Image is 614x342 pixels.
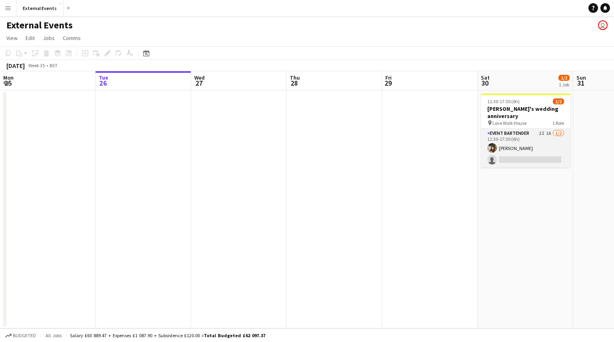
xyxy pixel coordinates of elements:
[40,33,58,43] a: Jobs
[576,74,586,81] span: Sun
[4,331,37,340] button: Budgeted
[26,62,46,68] span: Week 35
[575,78,586,88] span: 31
[289,78,300,88] span: 28
[481,94,570,168] app-job-card: 11:30-17:30 (6h)1/2[PERSON_NAME]'s wedding anniversary Love Walk House1 RoleEvent bartender2I1A1/...
[487,98,520,104] span: 11:30-17:30 (6h)
[2,78,14,88] span: 25
[98,78,108,88] span: 26
[193,78,205,88] span: 27
[6,62,25,70] div: [DATE]
[385,74,392,81] span: Fri
[384,78,392,88] span: 29
[3,74,14,81] span: Mon
[598,20,608,30] app-user-avatar: Events by Camberwell Arms
[559,82,569,88] div: 1 Job
[6,34,18,42] span: View
[6,19,73,31] h1: External Events
[552,120,564,126] span: 1 Role
[481,129,570,168] app-card-role: Event bartender2I1A1/211:30-17:30 (6h)[PERSON_NAME]
[43,34,55,42] span: Jobs
[558,75,570,81] span: 1/2
[60,33,84,43] a: Comms
[204,332,265,338] span: Total Budgeted £62 097.37
[492,120,526,126] span: Love Walk House
[99,74,108,81] span: Tue
[3,33,21,43] a: View
[553,98,564,104] span: 1/2
[480,78,490,88] span: 30
[44,332,63,338] span: All jobs
[26,34,35,42] span: Edit
[16,0,64,16] button: External Events
[50,62,58,68] div: BST
[13,333,36,338] span: Budgeted
[481,105,570,120] h3: [PERSON_NAME]'s wedding anniversary
[194,74,205,81] span: Wed
[70,332,265,338] div: Salary £60 889.47 + Expenses £1 087.90 + Subsistence £120.00 =
[290,74,300,81] span: Thu
[63,34,81,42] span: Comms
[481,74,490,81] span: Sat
[22,33,38,43] a: Edit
